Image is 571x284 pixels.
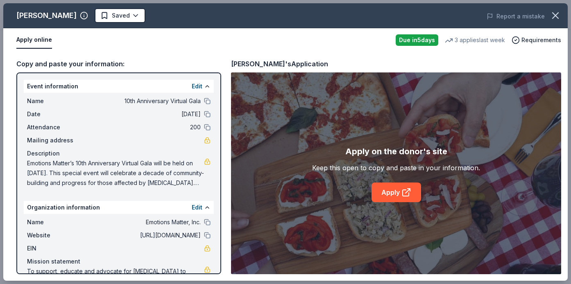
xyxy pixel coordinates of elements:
span: 200 [82,122,201,132]
div: Description [27,149,211,158]
span: [URL][DOMAIN_NAME] [82,230,201,240]
button: Requirements [512,35,561,45]
div: Due in 5 days [396,34,438,46]
div: [PERSON_NAME]'s Application [231,59,328,69]
button: Apply online [16,32,52,49]
div: Event information [24,80,214,93]
a: Apply [372,183,421,202]
div: [PERSON_NAME] [16,9,77,22]
span: Name [27,217,82,227]
span: Mailing address [27,135,82,145]
span: Attendance [27,122,82,132]
button: Report a mistake [487,11,545,21]
span: Saved [112,11,130,20]
button: Edit [192,81,202,91]
span: Website [27,230,82,240]
div: Apply on the donor's site [345,145,447,158]
span: 10th Anniversary Virtual Gala [82,96,201,106]
button: Saved [95,8,145,23]
div: Mission statement [27,257,211,266]
span: Emotions Matter’s 10th Anniversary Virtual Gala will be held on [DATE]. This special event will c... [27,158,204,188]
div: Keep this open to copy and paste in your information. [312,163,480,173]
span: Emotions Matter, Inc. [82,217,201,227]
span: Requirements [521,35,561,45]
span: Name [27,96,82,106]
div: 3 applies last week [445,35,505,45]
button: Edit [192,203,202,212]
span: EIN [27,243,82,253]
div: Organization information [24,201,214,214]
span: [DATE] [82,109,201,119]
span: Date [27,109,82,119]
div: Copy and paste your information: [16,59,221,69]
